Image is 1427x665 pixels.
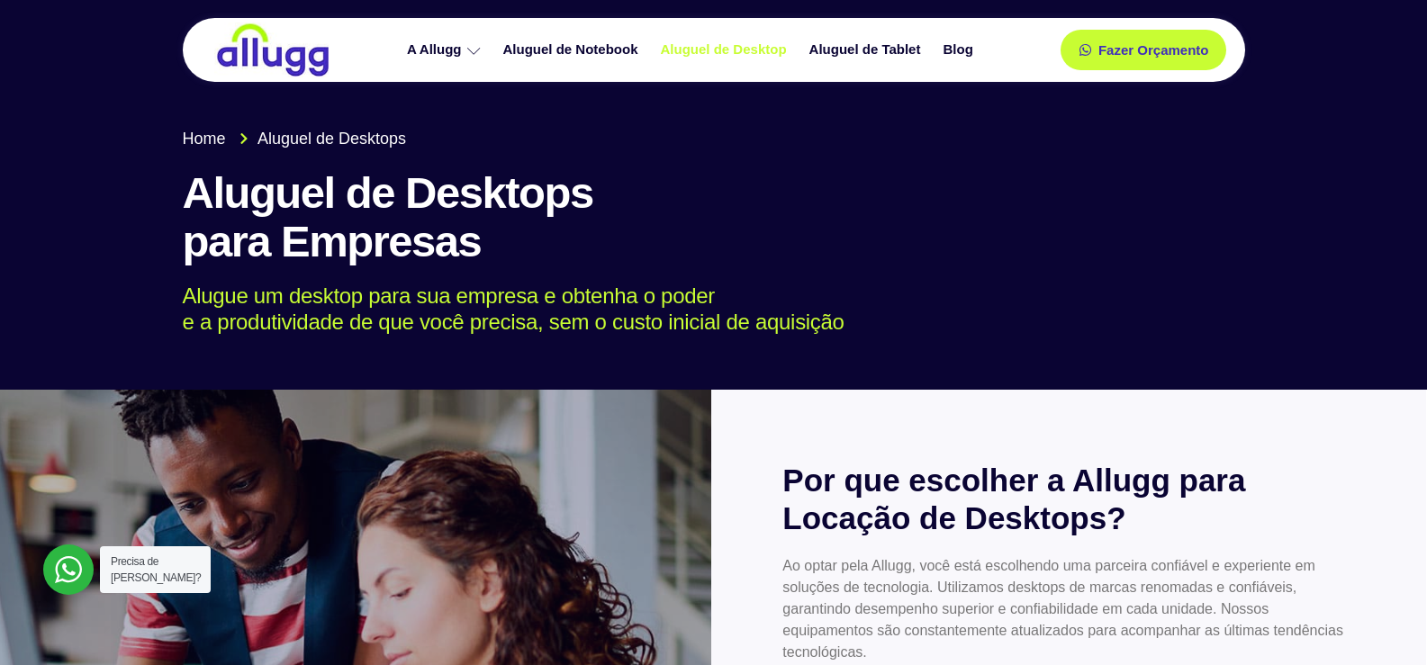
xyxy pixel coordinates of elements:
a: Aluguel de Notebook [494,34,652,66]
a: Blog [934,34,986,66]
span: Precisa de [PERSON_NAME]? [111,555,201,584]
span: Home [183,127,226,151]
span: Aluguel de Desktops [253,127,406,151]
h1: Aluguel de Desktops para Empresas [183,169,1245,266]
span: Fazer Orçamento [1098,43,1209,57]
a: A Allugg [398,34,494,66]
a: Aluguel de Desktop [652,34,800,66]
a: Aluguel de Tablet [800,34,935,66]
p: Alugue um desktop para sua empresa e obtenha o poder e a produtividade de que você precisa, sem o... [183,283,1219,336]
p: Ao optar pela Allugg, você está escolhendo uma parceira confiável e experiente em soluções de tec... [782,555,1355,663]
img: locação de TI é Allugg [214,22,331,77]
h2: Por que escolher a Allugg para Locação de Desktops? [782,462,1355,537]
a: Fazer Orçamento [1061,30,1227,70]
